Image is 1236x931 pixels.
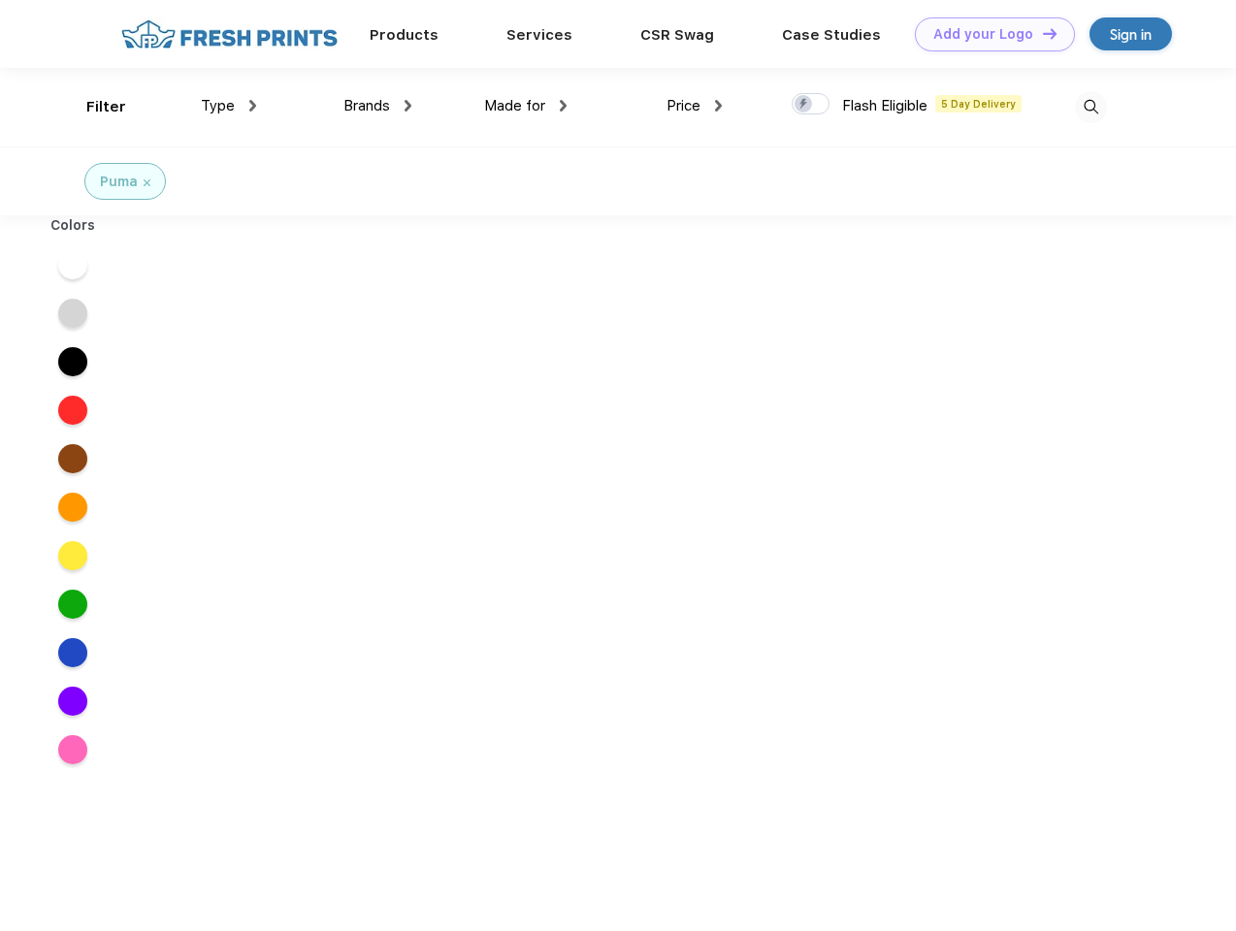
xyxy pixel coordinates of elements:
[484,97,545,114] span: Made for
[933,26,1033,43] div: Add your Logo
[1110,23,1152,46] div: Sign in
[935,95,1022,112] span: 5 Day Delivery
[667,97,700,114] span: Price
[1075,91,1107,123] img: desktop_search.svg
[506,26,572,44] a: Services
[115,17,343,51] img: fo%20logo%202.webp
[249,100,256,112] img: dropdown.png
[405,100,411,112] img: dropdown.png
[560,100,567,112] img: dropdown.png
[343,97,390,114] span: Brands
[370,26,439,44] a: Products
[201,97,235,114] span: Type
[36,215,111,236] div: Colors
[1090,17,1172,50] a: Sign in
[100,172,138,192] div: Puma
[86,96,126,118] div: Filter
[715,100,722,112] img: dropdown.png
[1043,28,1057,39] img: DT
[842,97,927,114] span: Flash Eligible
[640,26,714,44] a: CSR Swag
[144,179,150,186] img: filter_cancel.svg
